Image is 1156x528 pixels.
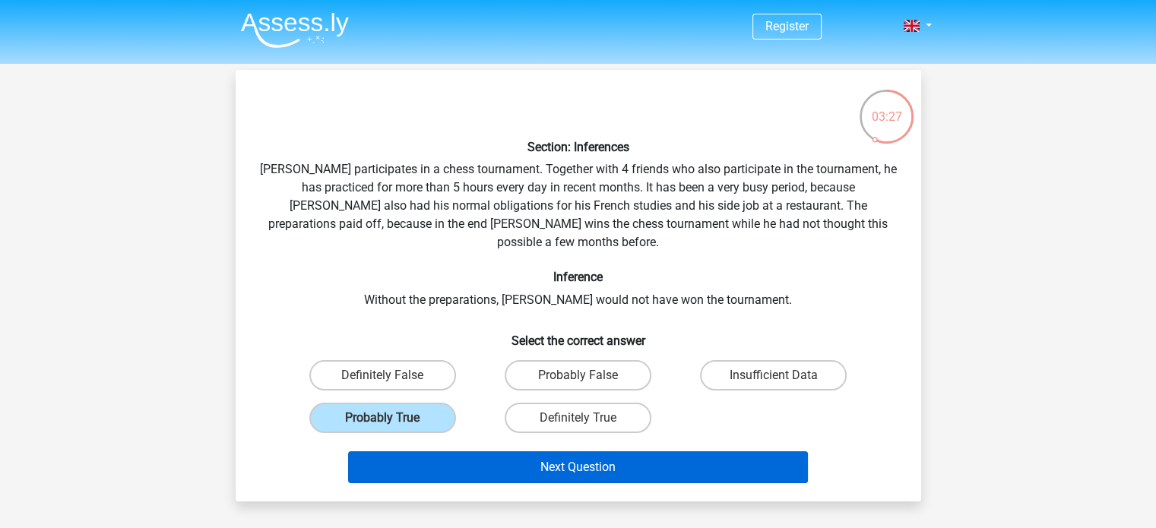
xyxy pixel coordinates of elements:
[765,19,809,33] a: Register
[348,451,808,483] button: Next Question
[260,321,897,348] h6: Select the correct answer
[700,360,847,390] label: Insufficient Data
[858,88,915,126] div: 03:27
[309,403,456,433] label: Probably True
[505,403,651,433] label: Definitely True
[241,12,349,48] img: Assessly
[309,360,456,390] label: Definitely False
[260,270,897,284] h6: Inference
[505,360,651,390] label: Probably False
[260,140,897,154] h6: Section: Inferences
[242,82,915,489] div: [PERSON_NAME] participates in a chess tournament. Together with 4 friends who also participate in...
